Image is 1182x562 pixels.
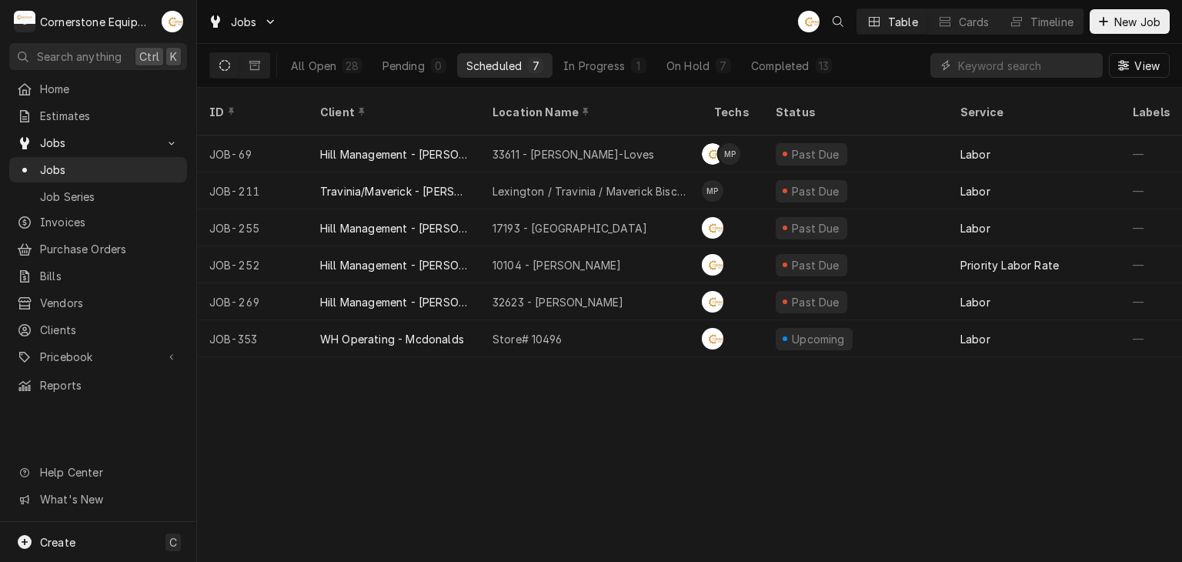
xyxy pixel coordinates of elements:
[492,104,686,120] div: Location Name
[702,291,723,313] div: AB
[9,76,187,102] a: Home
[139,49,159,65] span: Ctrl
[40,377,179,393] span: Reports
[40,322,179,338] span: Clients
[466,58,522,74] div: Scheduled
[40,268,179,284] span: Bills
[634,58,643,74] div: 1
[492,331,562,347] div: Store# 10496
[492,220,647,236] div: 17193 - [GEOGRAPHIC_DATA]
[790,220,842,236] div: Past Due
[1030,14,1073,30] div: Timeline
[40,536,75,549] span: Create
[492,294,623,310] div: 32623 - [PERSON_NAME]
[197,246,308,283] div: JOB-252
[719,58,728,74] div: 7
[958,53,1095,78] input: Keyword search
[197,135,308,172] div: JOB-69
[959,14,990,30] div: Cards
[9,103,187,129] a: Estimates
[1131,58,1163,74] span: View
[776,104,933,120] div: Status
[492,146,654,162] div: 33611 - [PERSON_NAME]-Loves
[819,58,829,74] div: 13
[197,209,308,246] div: JOB-255
[320,183,468,199] div: Travinia/Maverick - [PERSON_NAME]
[9,157,187,182] a: Jobs
[790,257,842,273] div: Past Due
[346,58,359,74] div: 28
[320,257,468,273] div: Hill Management - [PERSON_NAME]
[9,43,187,70] button: Search anythingCtrlK
[320,294,468,310] div: Hill Management - [PERSON_NAME]
[531,58,540,74] div: 7
[790,331,847,347] div: Upcoming
[291,58,336,74] div: All Open
[960,183,990,199] div: Labor
[790,183,842,199] div: Past Due
[40,14,153,30] div: Cornerstone Equipment Repair, LLC
[751,58,809,74] div: Completed
[702,328,723,350] div: AB
[40,162,179,178] span: Jobs
[9,487,187,512] a: Go to What's New
[826,9,850,34] button: Open search
[702,180,723,202] div: Matthew Pennington's Avatar
[9,263,187,289] a: Bills
[40,464,178,480] span: Help Center
[702,217,723,239] div: Andrew Buigues's Avatar
[14,11,35,32] div: C
[960,331,990,347] div: Labor
[14,11,35,32] div: Cornerstone Equipment Repair, LLC's Avatar
[40,189,179,205] span: Job Series
[790,146,842,162] div: Past Due
[702,217,723,239] div: AB
[960,146,990,162] div: Labor
[798,11,820,32] div: AB
[9,290,187,316] a: Vendors
[960,104,1105,120] div: Service
[197,320,308,357] div: JOB-353
[40,241,179,257] span: Purchase Orders
[719,143,740,165] div: MP
[492,183,689,199] div: Lexington / Travinia / Maverick Biscuit
[320,331,464,347] div: WH Operating - Mcdonalds
[320,146,468,162] div: Hill Management - [PERSON_NAME]
[40,108,179,124] span: Estimates
[37,49,122,65] span: Search anything
[9,460,187,485] a: Go to Help Center
[719,143,740,165] div: Matthew Pennington's Avatar
[563,58,625,74] div: In Progress
[960,257,1059,273] div: Priority Labor Rate
[702,254,723,276] div: AB
[9,344,187,370] a: Go to Pricebook
[40,491,178,507] span: What's New
[492,257,621,273] div: 10104 - [PERSON_NAME]
[960,294,990,310] div: Labor
[1090,9,1170,34] button: New Job
[162,11,183,32] div: AB
[666,58,710,74] div: On Hold
[702,143,723,165] div: Andrew Buigues's Avatar
[197,172,308,209] div: JOB-211
[40,295,179,311] span: Vendors
[40,135,156,151] span: Jobs
[960,220,990,236] div: Labor
[702,180,723,202] div: MP
[9,236,187,262] a: Purchase Orders
[231,14,257,30] span: Jobs
[702,291,723,313] div: Andrew Buigues's Avatar
[202,9,283,35] a: Go to Jobs
[162,11,183,32] div: Andrew Buigues's Avatar
[888,14,918,30] div: Table
[9,373,187,398] a: Reports
[1111,14,1164,30] span: New Job
[9,209,187,235] a: Invoices
[40,349,156,365] span: Pricebook
[1109,53,1170,78] button: View
[40,214,179,230] span: Invoices
[798,11,820,32] div: Andrew Buigues's Avatar
[9,130,187,156] a: Go to Jobs
[320,104,465,120] div: Client
[9,317,187,343] a: Clients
